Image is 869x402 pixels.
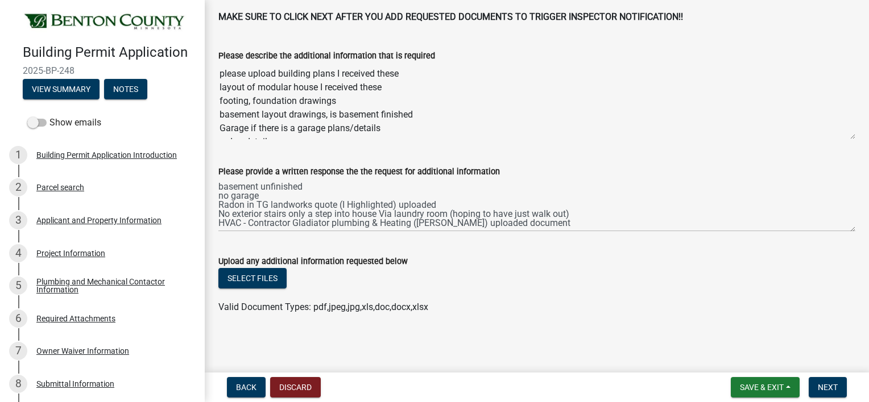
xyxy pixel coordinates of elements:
[227,377,266,397] button: Back
[9,211,27,229] div: 3
[104,85,147,94] wm-modal-confirm: Notes
[740,383,784,392] span: Save & Exit
[36,216,162,224] div: Applicant and Property Information
[9,309,27,328] div: 6
[236,383,256,392] span: Back
[23,65,182,76] span: 2025-BP-248
[9,375,27,393] div: 8
[218,52,435,60] label: Please describe the additional information that is required
[218,11,683,22] strong: MAKE SURE TO CLICK NEXT AFTER YOU ADD REQUESTED DOCUMENTS TO TRIGGER INSPECTOR NOTIFICATION!!
[218,258,408,266] label: Upload any additional information requested below
[218,268,287,288] button: Select files
[818,383,838,392] span: Next
[9,342,27,360] div: 7
[23,12,187,32] img: Benton County, Minnesota
[23,85,100,94] wm-modal-confirm: Summary
[809,377,847,397] button: Next
[36,278,187,294] div: Plumbing and Mechanical Contactor Information
[104,79,147,99] button: Notes
[218,168,500,176] label: Please provide a written response the the request for additional information
[9,146,27,164] div: 1
[36,347,129,355] div: Owner Waiver Information
[23,79,100,99] button: View Summary
[9,178,27,196] div: 2
[9,277,27,295] div: 5
[9,244,27,262] div: 4
[731,377,800,397] button: Save & Exit
[23,44,196,61] h4: Building Permit Application
[27,116,101,129] label: Show emails
[36,380,114,388] div: Submittal Information
[36,315,115,323] div: Required Attachments
[218,301,428,312] span: Valid Document Types: pdf,jpeg,jpg,xls,doc,docx,xlsx
[218,62,855,140] textarea: please upload building plans I received these layout of modular house I received these footing, f...
[36,183,84,191] div: Parcel search
[36,249,105,257] div: Project Information
[270,377,321,397] button: Discard
[36,151,177,159] div: Building Permit Application Introduction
